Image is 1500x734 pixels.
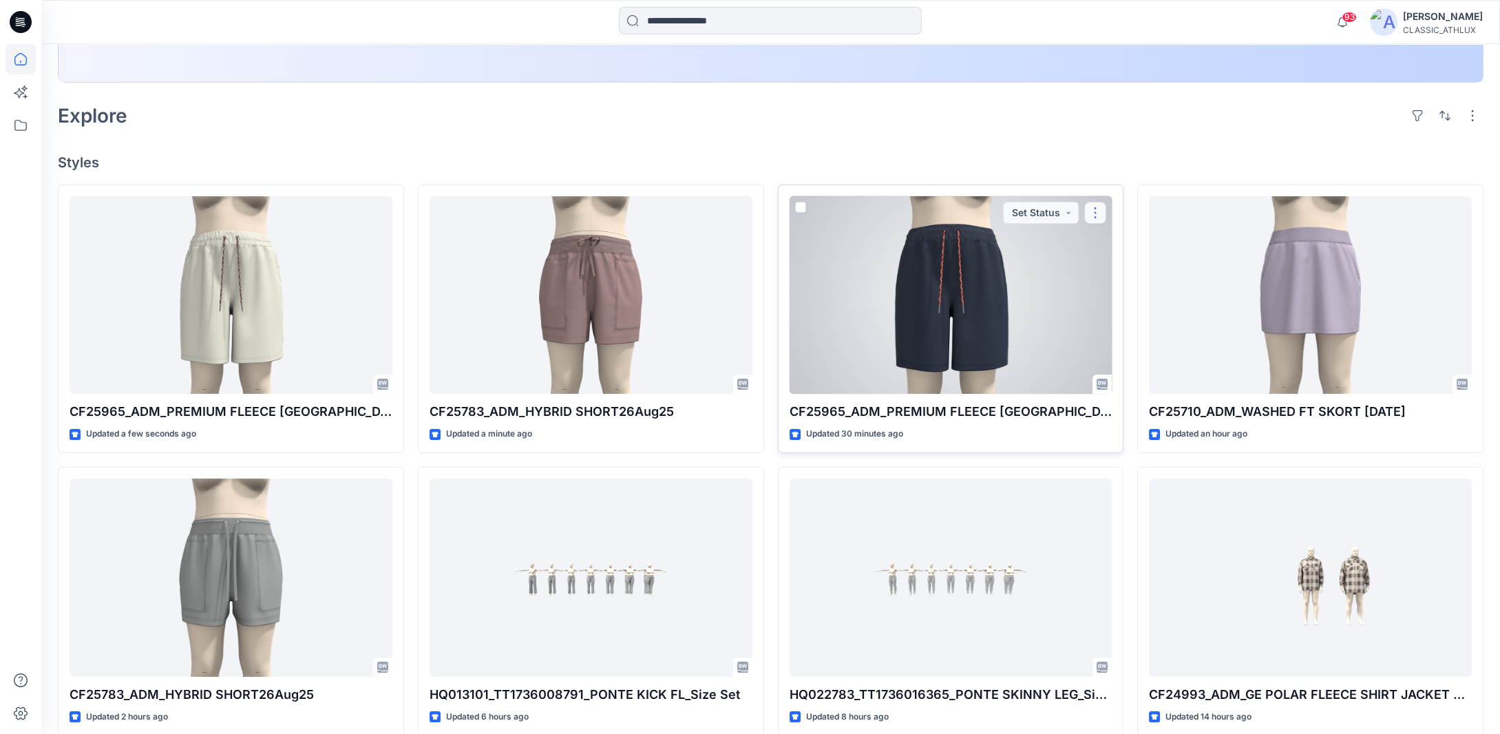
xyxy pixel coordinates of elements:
div: CLASSIC_ATHLUX [1403,25,1483,35]
p: CF25710_ADM_WASHED FT SKORT [DATE] [1149,402,1472,421]
p: Updated 6 hours ago [446,710,529,724]
p: CF25783_ADM_HYBRID SHORT26Aug25 [70,685,392,704]
span: 93 [1342,12,1357,23]
a: CF25783_ADM_HYBRID SHORT26Aug25 [430,196,752,395]
a: CF24993_ADM_GE POLAR FLEECE SHIRT JACKET QUILTED LINING-26Aug25 [1149,479,1472,677]
p: Updated a few seconds ago [86,427,196,441]
h2: Explore [58,105,127,127]
img: avatar [1370,8,1397,36]
p: Updated an hour ago [1165,427,1247,441]
a: CF25965_ADM_PREMIUM FLEECE BERMUDA 25AUG25 (1) [70,196,392,395]
a: CF25783_ADM_HYBRID SHORT26Aug25 [70,479,392,677]
p: Updated 30 minutes ago [806,427,903,441]
p: HQ013101_TT1736008791_PONTE KICK FL_Size Set [430,685,752,704]
p: CF25783_ADM_HYBRID SHORT26Aug25 [430,402,752,421]
a: CF25710_ADM_WASHED FT SKORT 26Aug25 [1149,196,1472,395]
a: CF25965_ADM_PREMIUM FLEECE BERMUDA 25AUG25 (1) [790,196,1112,395]
p: CF25965_ADM_PREMIUM FLEECE [GEOGRAPHIC_DATA] [DATE] (1) [790,402,1112,421]
p: Updated 2 hours ago [86,710,168,724]
p: CF24993_ADM_GE POLAR FLEECE SHIRT JACKET QUILTED LINING-26Aug25 [1149,685,1472,704]
div: [PERSON_NAME] [1403,8,1483,25]
p: CF25965_ADM_PREMIUM FLEECE [GEOGRAPHIC_DATA] [DATE] (1) [70,402,392,421]
p: Updated 8 hours ago [806,710,889,724]
p: HQ022783_TT1736016365_PONTE SKINNY LEG_Size set [790,685,1112,704]
p: Updated 14 hours ago [1165,710,1251,724]
a: HQ022783_TT1736016365_PONTE SKINNY LEG_Size set [790,479,1112,677]
h4: Styles [58,154,1483,171]
a: HQ013101_TT1736008791_PONTE KICK FL_Size Set [430,479,752,677]
p: Updated a minute ago [446,427,532,441]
